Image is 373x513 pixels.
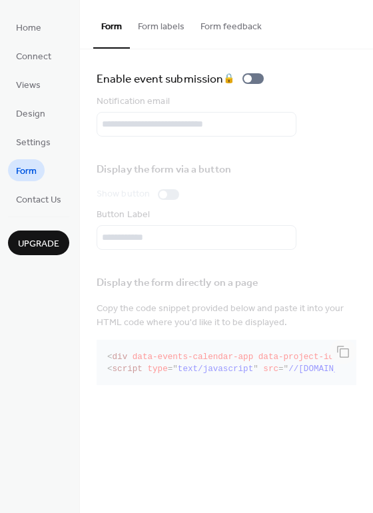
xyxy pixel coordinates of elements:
[16,107,45,121] span: Design
[16,79,41,93] span: Views
[8,188,69,210] a: Contact Us
[16,21,41,35] span: Home
[16,136,51,150] span: Settings
[16,50,51,64] span: Connect
[8,102,53,124] a: Design
[8,73,49,95] a: Views
[16,165,37,179] span: Form
[16,193,61,207] span: Contact Us
[8,159,45,181] a: Form
[18,237,59,251] span: Upgrade
[8,45,59,67] a: Connect
[8,16,49,38] a: Home
[8,131,59,153] a: Settings
[8,231,69,255] button: Upgrade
